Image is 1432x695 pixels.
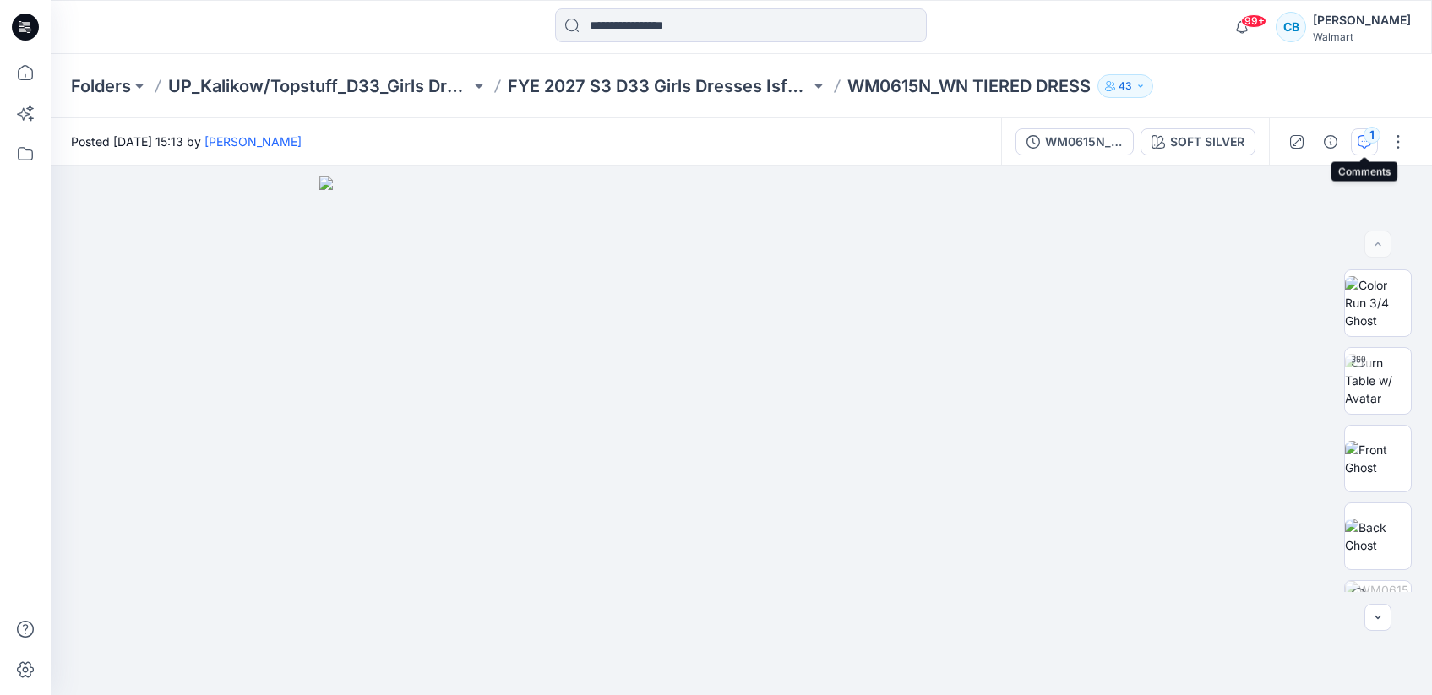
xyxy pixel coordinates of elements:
button: WM0615N_WN TIERED DRESS [1015,128,1134,155]
img: Back Ghost [1345,519,1411,554]
p: 43 [1119,77,1132,95]
a: [PERSON_NAME] [204,134,302,149]
div: [PERSON_NAME] [1313,10,1411,30]
div: WM0615N_WN TIERED DRESS [1045,133,1123,151]
button: Details [1317,128,1344,155]
div: Walmart [1313,30,1411,43]
img: Front Ghost [1345,441,1411,476]
button: 1 [1351,128,1378,155]
button: 43 [1097,74,1153,98]
span: Posted [DATE] 15:13 by [71,133,302,150]
img: eyJhbGciOiJIUzI1NiIsImtpZCI6IjAiLCJzbHQiOiJzZXMiLCJ0eXAiOiJKV1QifQ.eyJkYXRhIjp7InR5cGUiOiJzdG9yYW... [319,176,1164,695]
a: UP_Kalikow/Topstuff_D33_Girls Dresses [168,74,471,98]
button: SOFT SILVER [1141,128,1255,155]
a: FYE 2027 S3 D33 Girls Dresses Isfel/Topstuff [508,74,810,98]
div: SOFT SILVER [1170,133,1244,151]
img: Color Run 3/4 Ghost [1345,276,1411,329]
a: Folders [71,74,131,98]
img: Turn Table w/ Avatar [1345,354,1411,407]
div: 1 [1364,127,1380,144]
div: CB [1276,12,1306,42]
img: WM0615N_WN TIERED DRESS SOFT SILVER [1345,581,1411,647]
span: 99+ [1241,14,1266,28]
p: WM0615N_WN TIERED DRESS [847,74,1091,98]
